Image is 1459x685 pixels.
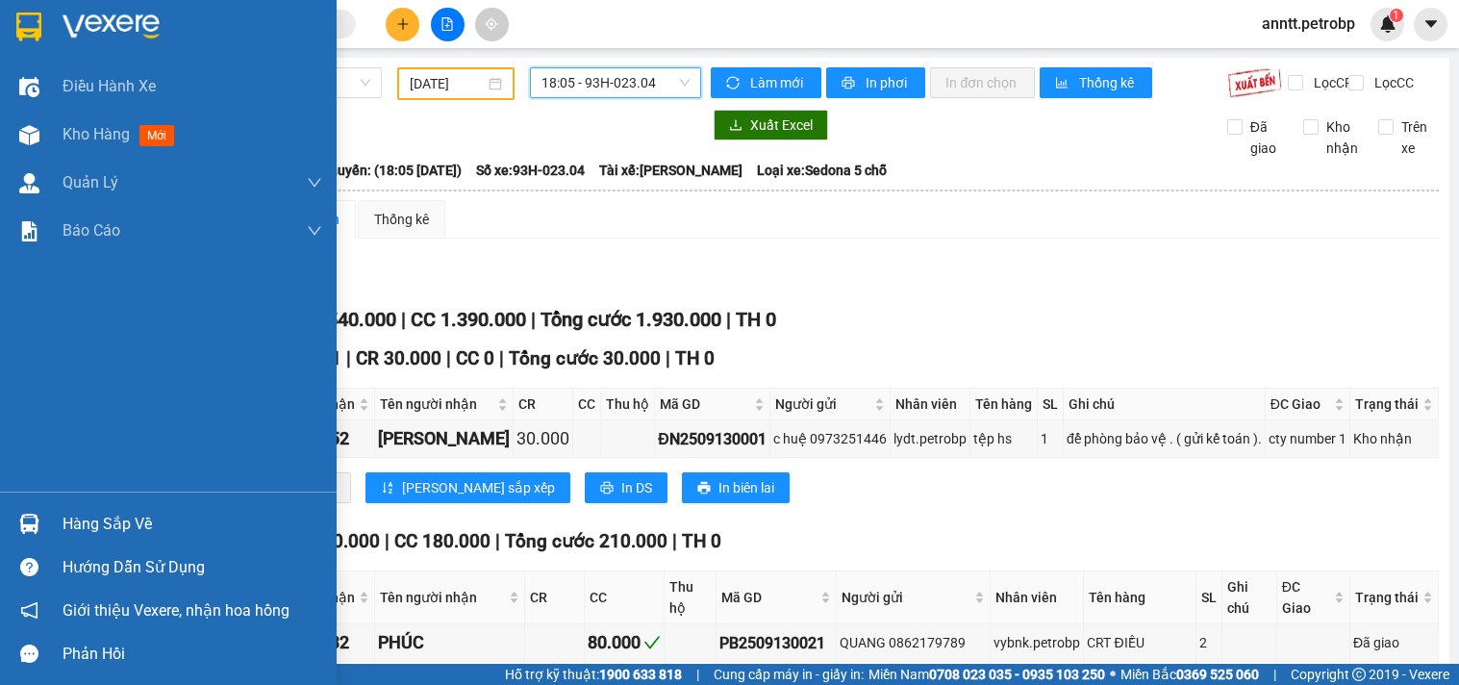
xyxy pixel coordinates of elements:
[714,110,828,140] button: downloadXuất Excel
[321,160,462,181] span: Chuyến: (18:05 [DATE])
[456,347,494,369] span: CC 0
[826,67,925,98] button: printerIn phơi
[1414,8,1447,41] button: caret-down
[431,8,465,41] button: file-add
[63,125,130,143] span: Kho hàng
[401,308,406,331] span: |
[750,72,806,93] span: Làm mới
[1176,667,1259,682] strong: 0369 525 060
[1352,668,1366,681] span: copyright
[842,587,970,608] span: Người gửi
[1246,12,1371,36] span: anntt.petrobp
[63,510,322,539] div: Hàng sắp về
[585,472,667,503] button: printerIn DS
[719,631,833,655] div: PB2509130021
[658,427,767,451] div: ĐN2509130001
[665,571,717,624] th: Thu hộ
[711,67,821,98] button: syncLàm mới
[599,160,742,181] span: Tài xế: [PERSON_NAME]
[1367,72,1417,93] span: Lọc CC
[378,629,521,656] div: PHÚC
[929,667,1105,682] strong: 0708 023 035 - 0935 103 250
[773,428,887,449] div: c huệ 0973251446
[621,477,652,498] span: In DS
[970,389,1038,420] th: Tên hàng
[866,72,910,93] span: In phơi
[1393,9,1399,22] span: 1
[1390,9,1403,22] sup: 1
[1041,428,1060,449] div: 1
[19,173,39,193] img: warehouse-icon
[714,664,864,685] span: Cung cấp máy in - giấy in:
[402,477,555,498] span: [PERSON_NAME] sắp xếp
[1282,576,1330,619] span: ĐC Giao
[1353,632,1435,653] div: Đã giao
[375,420,514,458] td: đỗ thị diễm hương
[294,530,380,552] span: CR 30.000
[842,76,858,91] span: printer
[19,514,39,534] img: warehouse-icon
[868,664,1105,685] span: Miền Nam
[411,308,526,331] span: CC 1.390.000
[19,77,39,97] img: warehouse-icon
[599,667,682,682] strong: 1900 633 818
[1040,67,1152,98] button: bar-chartThống kê
[1110,671,1116,678] span: ⚪️
[1273,664,1276,685] span: |
[726,76,742,91] span: sync
[475,8,509,41] button: aim
[1319,116,1366,159] span: Kho nhận
[893,428,967,449] div: lydt.petrobp
[1269,428,1346,449] div: cty number 1
[139,125,174,146] span: mới
[307,175,322,190] span: down
[1067,428,1262,449] div: để phòng bảo vệ . ( gửi kế toán ).
[410,73,486,94] input: 13/09/2025
[20,558,38,576] span: question-circle
[1120,664,1259,685] span: Miền Bắc
[1196,571,1222,624] th: SL
[20,645,38,663] span: message
[1243,116,1289,159] span: Đã giao
[696,664,699,685] span: |
[307,223,322,239] span: down
[973,428,1034,449] div: tệp hs
[718,477,774,498] span: In biên lai
[380,393,493,415] span: Tên người nhận
[356,347,441,369] span: CR 30.000
[396,17,410,31] span: plus
[505,664,682,685] span: Hỗ trợ kỹ thuật:
[19,125,39,145] img: warehouse-icon
[476,160,585,181] span: Số xe: 93H-023.04
[19,221,39,241] img: solution-icon
[541,308,721,331] span: Tổng cước 1.930.000
[374,209,429,230] div: Thống kê
[1222,571,1277,624] th: Ghi chú
[1064,389,1266,420] th: Ghi chú
[509,347,661,369] span: Tổng cước 30.000
[1038,389,1064,420] th: SL
[666,347,670,369] span: |
[736,308,776,331] span: TH 0
[729,118,742,134] span: download
[643,634,661,651] span: check
[1087,632,1192,653] div: CRT ĐIỀU
[660,393,750,415] span: Mã GD
[930,67,1035,98] button: In đơn chọn
[573,389,601,420] th: CC
[840,632,987,653] div: QUANG 0862179789
[682,472,790,503] button: printerIn biên lai
[757,160,887,181] span: Loại xe: Sedona 5 chỗ
[380,587,505,608] span: Tên người nhận
[531,308,536,331] span: |
[1394,116,1440,159] span: Trên xe
[1079,72,1137,93] span: Thống kê
[485,17,498,31] span: aim
[63,598,289,622] span: Giới thiệu Vexere, nhận hoa hồng
[585,571,665,624] th: CC
[601,389,655,420] th: Thu hộ
[775,393,870,415] span: Người gửi
[378,425,510,452] div: [PERSON_NAME]
[682,530,721,552] span: TH 0
[365,472,570,503] button: sort-ascending[PERSON_NAME] sắp xếp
